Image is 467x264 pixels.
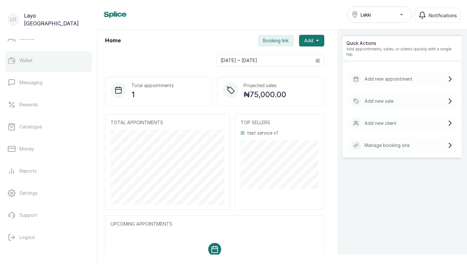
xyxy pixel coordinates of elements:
input: Select date [217,55,312,66]
p: LO [10,16,16,23]
p: Manage booking site [365,142,410,149]
p: Add appointments, sales, or clients quickly with a single tap. [346,46,458,57]
p: Quick Actions [346,40,458,46]
p: UPCOMING APPOINTMENTS [111,221,319,227]
p: Messaging [19,79,42,86]
p: Rewards [19,101,38,108]
span: Notifications [429,12,457,19]
p: Settings [19,190,38,196]
button: Add [299,35,324,46]
p: Add new appointment [365,76,413,82]
p: Logout [19,234,35,241]
a: Settings [5,184,92,202]
p: Layo [GEOGRAPHIC_DATA] [24,12,89,27]
p: Wallet [19,57,33,64]
p: 1 [131,89,174,100]
a: Rewards [5,96,92,114]
a: Reports [5,162,92,180]
p: Add new sale [365,98,393,104]
a: Messaging [5,73,92,92]
span: Add [304,37,313,44]
p: ₦75,000.00 [244,89,286,100]
p: Support [19,212,37,218]
p: Projected sales [244,82,286,89]
p: Money [19,146,34,152]
p: Add new client [365,120,397,126]
a: Wallet [5,51,92,70]
h1: Home [105,37,121,45]
p: TOTAL APPOINTMENTS [111,119,224,126]
button: Logout [5,228,92,246]
a: Catalogue [5,118,92,136]
button: Notifications [415,8,461,23]
span: Lekki [361,11,371,18]
a: Money [5,140,92,158]
button: Lekki [347,7,412,23]
a: Support [5,206,92,224]
p: test service v1 [247,130,278,136]
span: Booking link [263,37,289,44]
svg: calendar [316,58,320,63]
p: Catalogue [19,124,42,130]
p: Reports [19,168,37,174]
button: Booking link [258,35,294,46]
p: Total appointments [131,82,174,89]
p: TOP SELLERS [241,119,319,126]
